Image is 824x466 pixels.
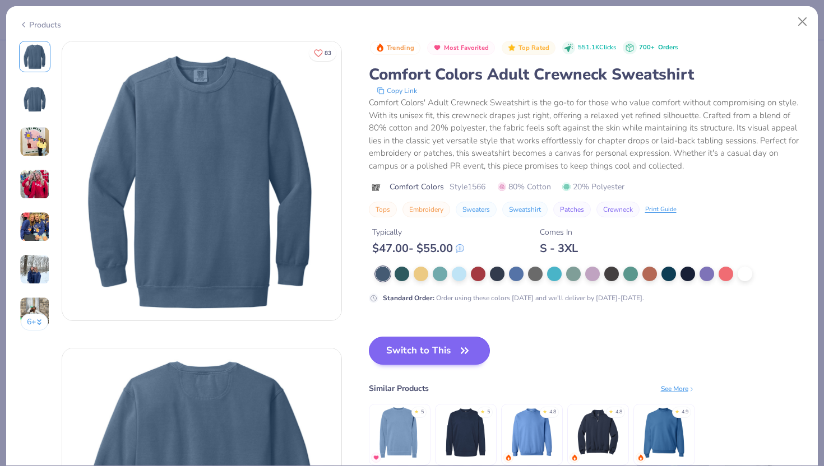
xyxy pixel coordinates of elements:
img: Adidas Fleece Crewneck Sweatshirt [439,406,492,459]
img: Front [21,43,48,70]
div: 5 [421,408,424,416]
div: 4.8 [549,408,556,416]
img: User generated content [20,297,50,327]
button: Sweatshirt [502,202,548,217]
button: 6+ [21,314,48,330]
img: Front [62,41,341,320]
div: Comes In [540,226,578,238]
button: Tops [369,202,397,217]
button: Like [309,45,336,61]
img: User generated content [20,254,50,285]
div: Order using these colors [DATE] and we'll deliver by [DATE]-[DATE]. [383,293,644,303]
img: Independent Trading Co. Heavyweight Pigment-Dyed Sweatshirt [373,406,426,459]
span: Style 1566 [450,181,485,193]
img: Trending sort [376,43,385,52]
div: 4.9 [682,408,688,416]
img: Top Rated sort [507,43,516,52]
img: Back [21,86,48,113]
div: ★ [414,408,419,413]
div: ★ [609,408,613,413]
div: S - 3XL [540,241,578,255]
div: 5 [487,408,490,416]
strong: Standard Order : [383,293,434,302]
span: Orders [658,43,678,52]
img: trending.gif [571,454,578,461]
span: Top Rated [519,45,550,51]
div: Similar Products [369,383,429,394]
button: copy to clipboard [373,85,420,96]
div: Products [19,19,61,31]
div: 4.8 [615,408,622,416]
img: MostFav.gif [373,454,379,461]
img: brand logo [369,183,384,192]
div: $ 47.00 - $ 55.00 [372,241,464,255]
div: Typically [372,226,464,238]
div: ★ [543,408,547,413]
button: Badge Button [502,41,555,55]
button: Switch to This [369,337,490,365]
button: Sweaters [456,202,497,217]
div: Comfort Colors' Adult Crewneck Sweatshirt is the go-to for those who value comfort without compro... [369,96,806,172]
img: User generated content [20,212,50,242]
img: trending.gif [505,454,512,461]
span: Comfort Colors [390,181,444,193]
div: See More [661,384,695,394]
img: Jerzees Nublend Quarter-Zip Cadet Collar Sweatshirt [571,406,624,459]
span: Most Favorited [444,45,489,51]
img: User generated content [20,169,50,199]
span: 551.1K Clicks [578,43,616,53]
div: Comfort Colors Adult Crewneck Sweatshirt [369,64,806,85]
div: ★ [675,408,679,413]
img: Jerzees Adult NuBlend® Fleece Crew [637,406,691,459]
div: Print Guide [645,205,677,215]
span: Trending [387,45,414,51]
button: Close [792,11,813,32]
div: 700+ [639,43,678,53]
div: ★ [480,408,485,413]
span: 83 [325,50,331,56]
button: Badge Button [370,41,420,55]
button: Embroidery [402,202,450,217]
button: Crewneck [596,202,640,217]
img: Most Favorited sort [433,43,442,52]
img: User generated content [20,127,50,157]
button: Patches [553,202,591,217]
span: 20% Polyester [562,181,624,193]
button: Badge Button [427,41,495,55]
span: 80% Cotton [498,181,551,193]
img: Gildan Adult Heavy Blend Adult 8 Oz. 50/50 Fleece Crew [505,406,558,459]
img: trending.gif [637,454,644,461]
